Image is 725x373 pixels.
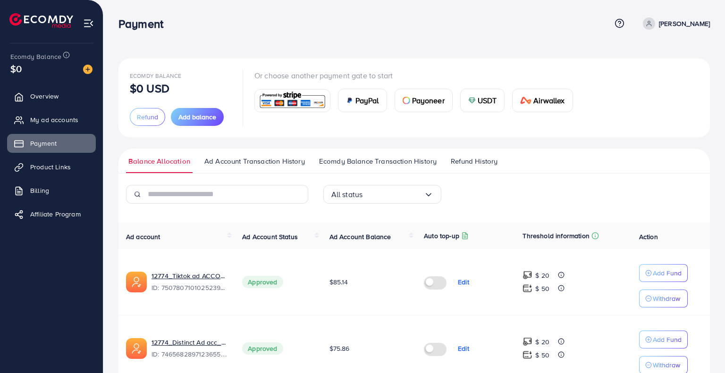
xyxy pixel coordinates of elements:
img: menu [83,18,94,29]
span: ID: 7465682897123655681 [152,349,227,359]
span: Ecomdy Balance Transaction History [319,156,437,166]
span: Refund [137,112,158,122]
a: Product Links [7,157,96,176]
p: $ 50 [535,283,549,294]
img: ic-ads-acc.e4c84228.svg [126,272,147,292]
span: PayPal [355,95,379,106]
button: Refund [130,108,165,126]
a: 12774_Tiktok ad ACCOUNT_1748047846338 [152,271,227,281]
span: ID: 7507807101025239058 [152,283,227,292]
a: [PERSON_NAME] [639,17,710,30]
p: Or choose another payment gate to start [254,70,581,81]
p: Edit [458,343,469,354]
p: Add Fund [653,334,682,345]
img: logo [9,13,73,28]
a: cardPayPal [338,89,387,112]
span: USDT [478,95,497,106]
div: <span class='underline'>12774_Tiktok ad ACCOUNT_1748047846338</span></br>7507807101025239058 [152,271,227,293]
a: card [254,89,330,112]
a: Affiliate Program [7,205,96,224]
p: Auto top-up [424,230,459,241]
p: [PERSON_NAME] [659,18,710,29]
p: Threshold information [523,230,589,241]
p: Edit [458,276,469,288]
img: card [520,97,531,104]
span: $85.14 [329,277,348,287]
span: Ad Account Balance [329,232,391,241]
button: Add Fund [639,331,688,348]
span: Balance Allocation [128,156,190,166]
p: $0 USD [130,83,169,94]
a: Billing [7,181,96,200]
span: Airwallex [533,95,565,106]
img: top-up amount [523,283,532,293]
img: card [258,91,327,111]
p: Withdraw [653,359,680,371]
span: $75.86 [329,344,350,353]
span: Overview [30,91,59,101]
div: <span class='underline'>12774_Distinct Ad acc_1738239758237</span></br>7465682897123655681 [152,338,227,359]
p: Add Fund [653,267,682,279]
span: Action [639,232,658,241]
span: Affiliate Program [30,209,81,219]
a: cardUSDT [460,89,505,112]
img: card [468,97,476,104]
img: top-up amount [523,350,532,360]
span: Payment [30,139,57,148]
span: Billing [30,186,49,195]
span: All status [331,187,363,202]
img: top-up amount [523,337,532,347]
button: Add Fund [639,264,688,282]
button: Add balance [171,108,224,126]
span: Refund History [451,156,497,166]
div: Search for option [323,185,441,204]
img: ic-ads-acc.e4c84228.svg [126,338,147,359]
span: Ecomdy Balance [10,52,61,61]
span: Ad Account Transaction History [204,156,305,166]
span: Approved [242,276,283,288]
p: $ 20 [535,270,549,281]
a: cardAirwallex [512,89,573,112]
a: Payment [7,134,96,153]
span: Ecomdy Balance [130,72,181,80]
a: Overview [7,87,96,106]
span: $0 [10,62,22,75]
span: Ad Account Status [242,232,298,241]
input: Search for option [362,187,423,202]
a: 12774_Distinct Ad acc_1738239758237 [152,338,227,347]
h3: Payment [118,17,171,31]
span: My ad accounts [30,115,78,124]
span: Product Links [30,162,71,172]
p: $ 20 [535,336,549,348]
span: Approved [242,342,283,355]
p: Withdraw [653,293,680,304]
span: Ad account [126,232,160,241]
span: Add balance [178,112,216,122]
img: card [403,97,410,104]
img: card [346,97,354,104]
button: Withdraw [639,290,688,307]
img: image [83,65,93,74]
a: cardPayoneer [395,89,453,112]
span: Payoneer [412,95,445,106]
img: top-up amount [523,270,532,280]
p: $ 50 [535,349,549,361]
a: My ad accounts [7,110,96,129]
